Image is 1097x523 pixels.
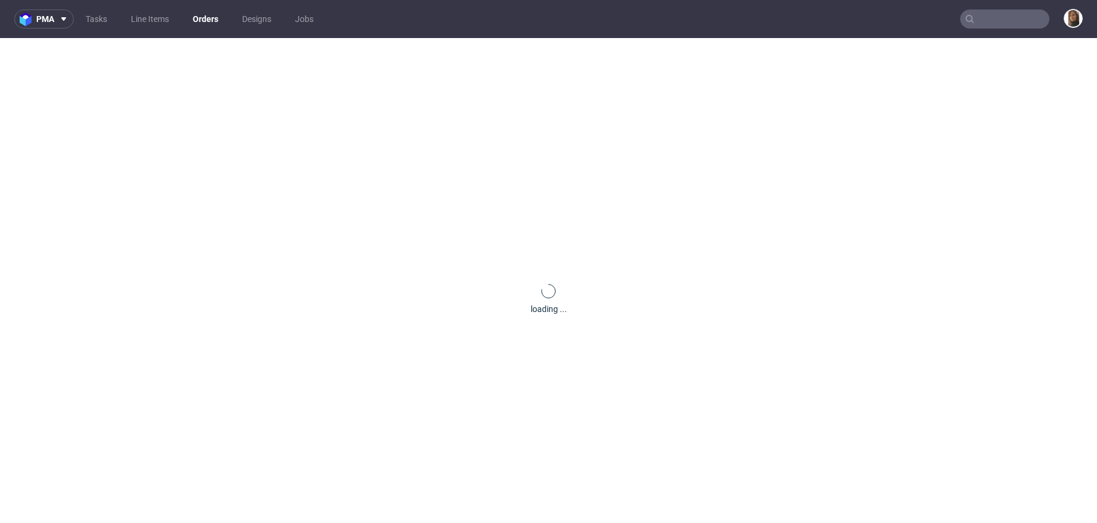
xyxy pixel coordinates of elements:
img: logo [20,12,36,26]
img: Angelina Marć [1065,10,1082,27]
a: Orders [186,10,225,29]
div: loading ... [531,303,567,315]
a: Jobs [288,10,321,29]
a: Tasks [79,10,114,29]
a: Line Items [124,10,176,29]
span: pma [36,15,54,23]
button: pma [14,10,74,29]
a: Designs [235,10,278,29]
